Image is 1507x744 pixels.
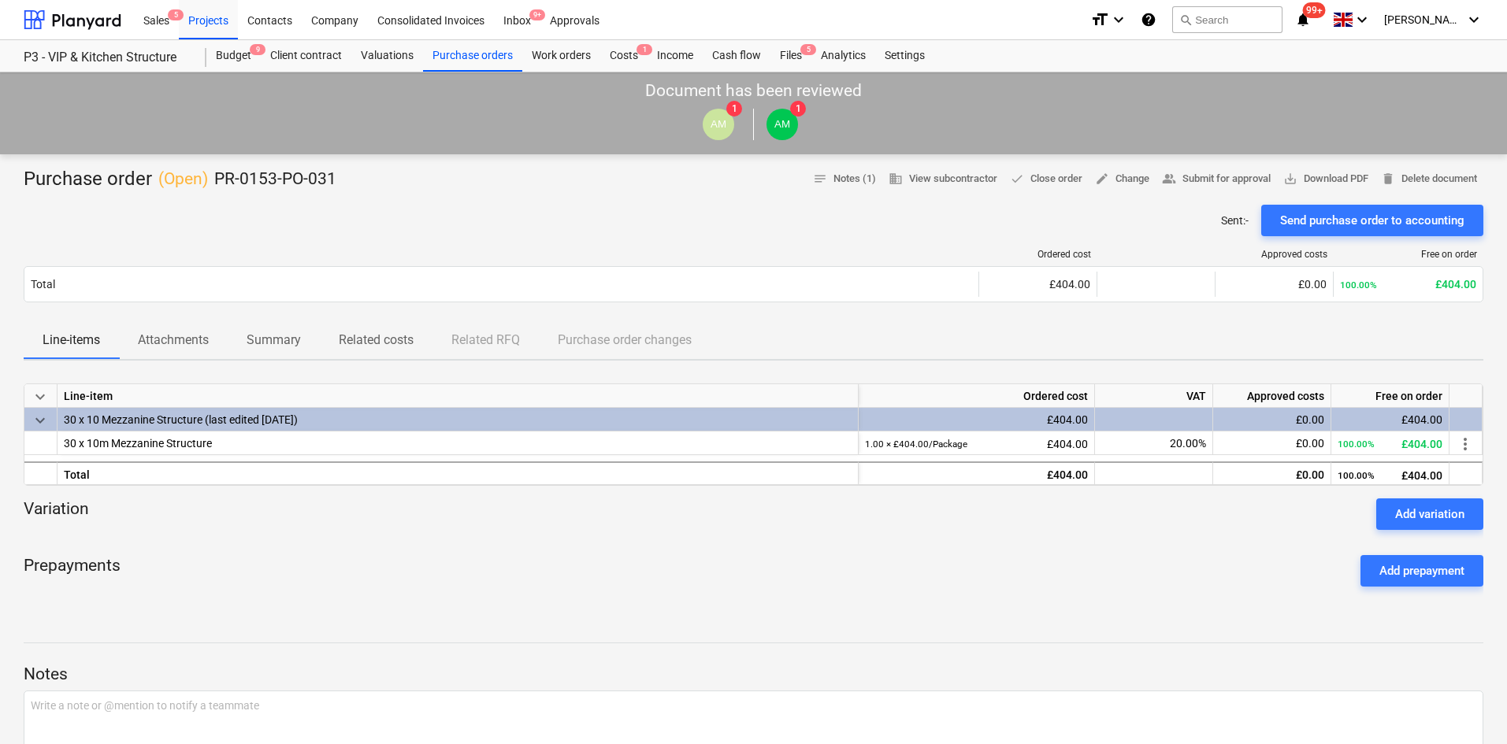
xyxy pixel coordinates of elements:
[206,40,261,72] div: Budget
[1428,668,1507,744] iframe: Chat Widget
[1095,384,1213,408] div: VAT
[637,44,652,55] span: 1
[1360,555,1483,587] button: Add prepayment
[1095,172,1109,186] span: edit
[24,498,89,530] p: Variation
[168,9,184,20] span: 5
[726,101,742,117] span: 1
[1395,504,1464,524] div: Add variation
[522,40,600,72] div: Work orders
[1222,249,1327,260] div: Approved costs
[1338,408,1442,431] div: £404.00
[1384,13,1463,26] span: [PERSON_NAME]
[1004,167,1089,191] button: Close order
[1331,384,1449,408] div: Free on order
[774,118,790,130] span: AM
[1338,463,1442,487] div: £404.00
[206,40,261,72] a: Budget9
[1379,561,1464,581] div: Add prepayment
[1340,279,1377,291] small: 100.00%
[1109,10,1128,29] i: keyboard_arrow_down
[31,387,50,406] span: keyboard_arrow_down
[859,384,1095,408] div: Ordered cost
[1464,10,1483,29] i: keyboard_arrow_down
[1172,6,1282,33] button: Search
[1261,205,1483,236] button: Send purchase order to accounting
[1179,13,1192,26] span: search
[64,408,852,431] div: 30 x 10 Mezzanine Structure (last edited 02 Jul 2025)
[351,40,423,72] a: Valuations
[875,40,934,72] a: Settings
[1010,172,1024,186] span: done
[1283,170,1368,188] span: Download PDF
[790,101,806,117] span: 1
[58,384,859,408] div: Line-item
[31,278,55,291] div: Total
[1162,172,1176,186] span: people_alt
[1303,2,1326,18] span: 99+
[703,109,734,140] div: Aidan Munro
[1295,10,1311,29] i: notifications
[600,40,648,72] div: Costs
[1095,431,1213,455] div: 20.00%
[1095,170,1149,188] span: Change
[889,170,997,188] span: View subcontractor
[1283,172,1297,186] span: save_alt
[214,168,336,191] p: PR-0153-PO-031
[1340,278,1476,291] div: £404.00
[865,431,1088,456] div: £404.00
[24,167,336,192] div: Purchase order
[1280,210,1464,231] div: Send purchase order to accounting
[339,331,414,350] p: Related costs
[138,331,209,350] p: Attachments
[985,249,1091,260] div: Ordered cost
[1219,431,1324,455] div: £0.00
[247,331,301,350] p: Summary
[31,411,50,430] span: keyboard_arrow_down
[1375,167,1483,191] button: Delete document
[648,40,703,72] a: Income
[1376,498,1483,530] button: Add variation
[770,40,811,72] a: Files5
[1381,170,1477,188] span: Delete document
[882,167,1004,191] button: View subcontractor
[865,463,1088,487] div: £404.00
[645,80,862,102] p: Document has been reviewed
[1219,463,1324,487] div: £0.00
[261,40,351,72] a: Client contract
[58,461,859,485] div: Total
[158,168,208,191] p: ( Open )
[813,170,876,188] span: Notes (1)
[1222,278,1327,291] div: £0.00
[1156,167,1277,191] button: Submit for approval
[1338,439,1375,450] small: 100.00%
[1089,167,1156,191] button: Change
[1221,213,1249,228] p: Sent : -
[1010,170,1082,188] span: Close order
[813,172,827,186] span: notes
[43,331,100,350] p: Line-items
[811,40,875,72] a: Analytics
[703,40,770,72] a: Cash flow
[985,278,1090,291] div: £404.00
[766,109,798,140] div: Aidan Munro
[1162,170,1271,188] span: Submit for approval
[24,50,187,66] div: P3 - VIP & Kitchen Structure
[800,44,816,55] span: 5
[423,40,522,72] div: Purchase orders
[1456,435,1475,453] span: more_vert
[1338,470,1375,481] small: 100.00%
[1277,167,1375,191] button: Download PDF
[64,437,212,450] span: 30 x 10m Mezzanine Structure
[711,118,726,130] span: AM
[807,167,882,191] button: Notes (1)
[529,9,545,20] span: 9+
[1340,249,1477,260] div: Free on order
